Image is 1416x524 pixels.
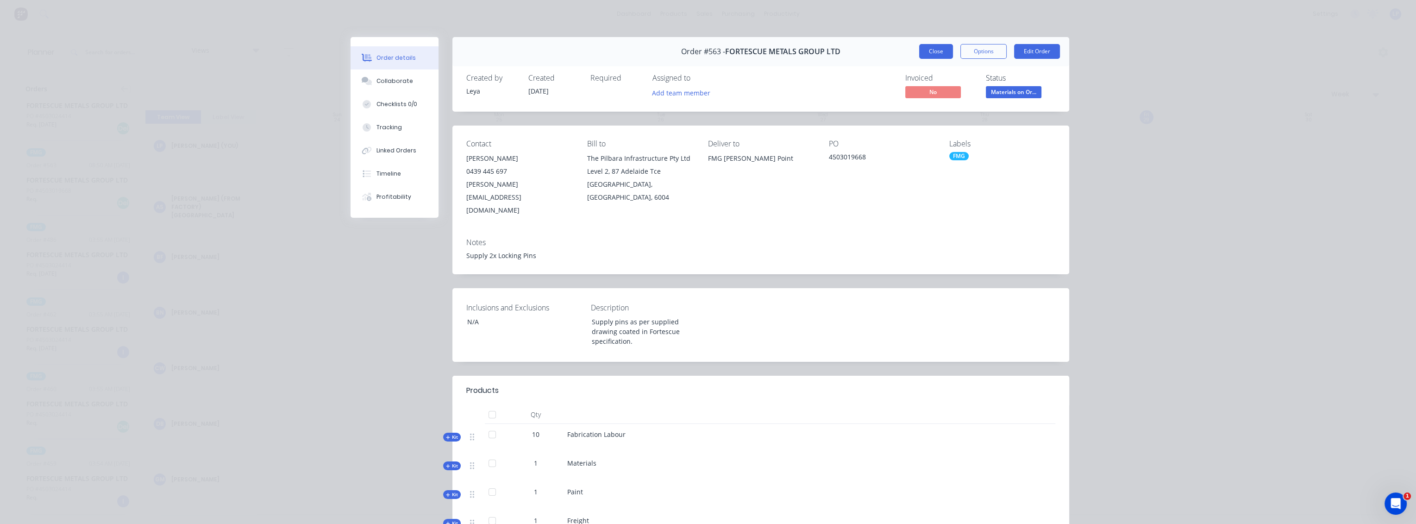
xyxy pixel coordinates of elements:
[590,74,641,82] div: Required
[587,152,693,204] div: The Pilbara Infrastructure Pty Ltd Level 2, 87 Adelaide Tce[GEOGRAPHIC_DATA], [GEOGRAPHIC_DATA], ...
[466,74,517,82] div: Created by
[466,139,572,148] div: Contact
[949,152,969,160] div: FMG
[905,86,961,98] span: No
[446,434,458,441] span: Kit
[986,74,1055,82] div: Status
[534,487,538,497] span: 1
[446,491,458,498] span: Kit
[534,458,538,468] span: 1
[725,47,840,56] span: FORTESCUE METALS GROUP LTD
[919,44,953,59] button: Close
[587,139,693,148] div: Bill to
[466,385,499,396] div: Products
[528,87,549,95] span: [DATE]
[351,162,439,185] button: Timeline
[828,152,934,165] div: 4503019668
[567,487,583,496] span: Paint
[443,433,461,442] div: Kit
[708,152,814,182] div: FMG [PERSON_NAME] Point
[351,185,439,208] button: Profitability
[960,44,1007,59] button: Options
[652,86,715,99] button: Add team member
[532,429,539,439] span: 10
[466,152,572,217] div: [PERSON_NAME]0439 445 697[PERSON_NAME][EMAIL_ADDRESS][DOMAIN_NAME]
[587,152,693,178] div: The Pilbara Infrastructure Pty Ltd Level 2, 87 Adelaide Tce
[466,152,572,165] div: [PERSON_NAME]
[1385,492,1407,515] iframe: Intercom live chat
[446,462,458,469] span: Kit
[376,77,413,85] div: Collaborate
[466,86,517,96] div: Leya
[466,302,582,313] label: Inclusions and Exclusions
[508,405,564,424] div: Qty
[949,139,1055,148] div: Labels
[528,74,579,82] div: Created
[443,461,461,470] div: Kit
[681,47,725,56] span: Order #563 -
[466,251,1055,260] div: Supply 2x Locking Pins
[351,116,439,139] button: Tracking
[708,139,814,148] div: Deliver to
[351,139,439,162] button: Linked Orders
[376,54,416,62] div: Order details
[986,86,1041,98] span: Materials on Or...
[1403,492,1411,500] span: 1
[587,178,693,204] div: [GEOGRAPHIC_DATA], [GEOGRAPHIC_DATA], 6004
[376,170,401,178] div: Timeline
[351,93,439,116] button: Checklists 0/0
[584,315,700,348] div: Supply pins as per supplied drawing coated in Fortescue specification.
[567,459,596,467] span: Materials
[1014,44,1060,59] button: Edit Order
[905,74,975,82] div: Invoiced
[376,146,416,155] div: Linked Orders
[466,178,572,217] div: [PERSON_NAME][EMAIL_ADDRESS][DOMAIN_NAME]
[828,139,934,148] div: PO
[986,86,1041,100] button: Materials on Or...
[466,238,1055,247] div: Notes
[351,69,439,93] button: Collaborate
[647,86,715,99] button: Add team member
[652,74,745,82] div: Assigned to
[708,152,814,165] div: FMG [PERSON_NAME] Point
[376,100,417,108] div: Checklists 0/0
[376,193,411,201] div: Profitability
[443,490,461,499] div: Kit
[466,165,572,178] div: 0439 445 697
[460,315,576,328] div: N/A
[591,302,707,313] label: Description
[567,430,626,439] span: Fabrication Labour
[351,46,439,69] button: Order details
[376,123,402,132] div: Tracking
